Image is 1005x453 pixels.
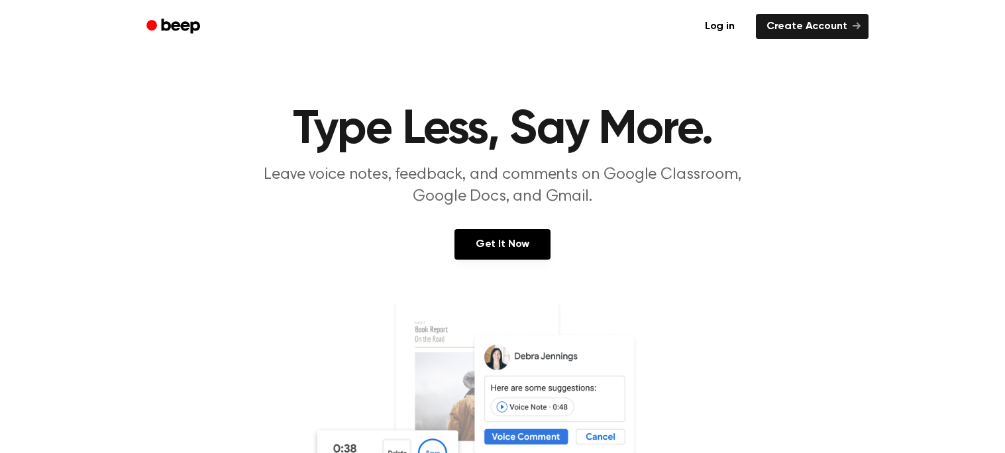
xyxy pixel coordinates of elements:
[248,164,757,208] p: Leave voice notes, feedback, and comments on Google Classroom, Google Docs, and Gmail.
[692,11,748,42] a: Log in
[756,14,869,39] a: Create Account
[137,14,212,40] a: Beep
[454,229,551,260] a: Get It Now
[164,106,842,154] h1: Type Less, Say More.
